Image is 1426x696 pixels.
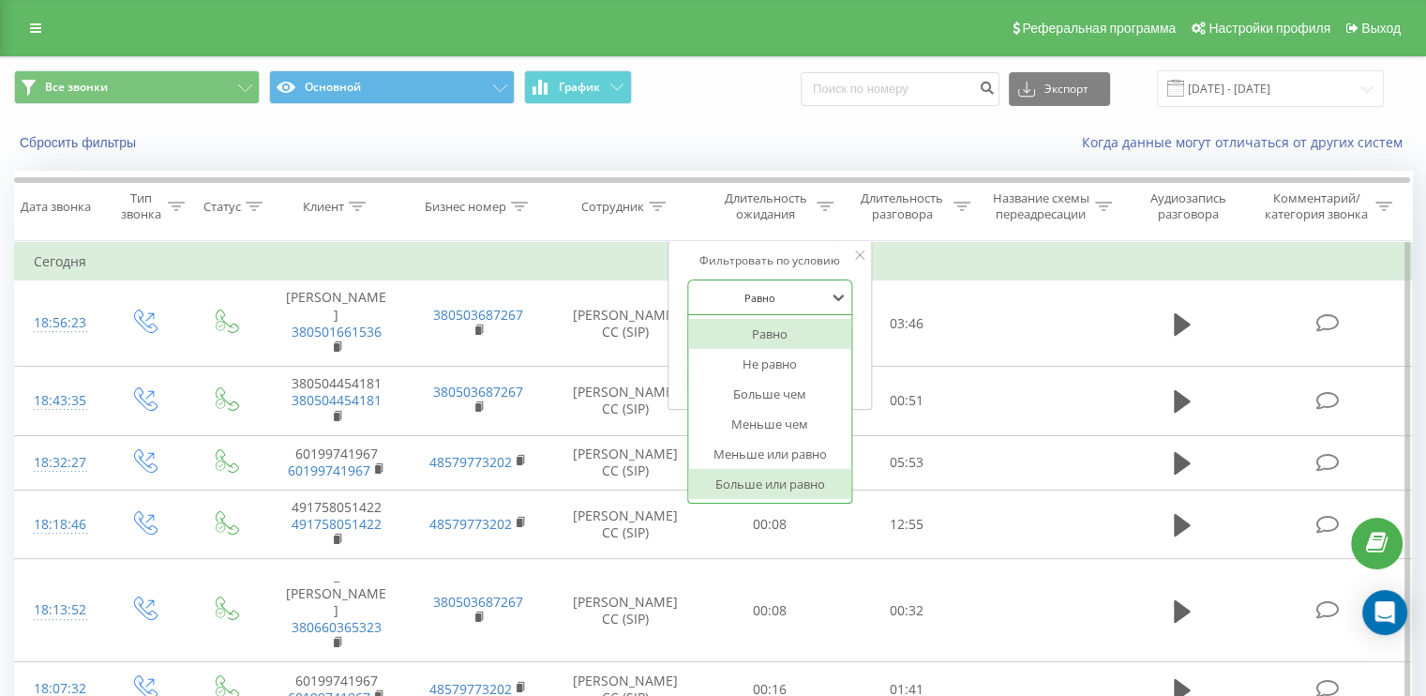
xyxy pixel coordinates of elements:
div: Меньше чем [689,409,852,439]
div: Название схемы переадресации [992,190,1090,222]
span: Настройки профиля [1208,21,1330,36]
div: Больше или равно [689,469,852,499]
div: 18:13:52 [34,592,83,628]
span: График [559,81,600,94]
a: Когда данные могут отличаться от других систем [1082,133,1412,151]
td: 00:08 [702,490,838,559]
div: Больше чем [689,379,852,409]
a: 380660365323 [292,618,382,636]
td: 380504454181 [265,367,407,436]
div: 18:56:23 [34,305,83,341]
td: _ [PERSON_NAME] [265,559,407,662]
span: Реферальная программа [1022,21,1176,36]
div: Статус [203,199,241,215]
a: 60199741967 [288,461,370,479]
td: [PERSON_NAME] CC (SIP) [549,490,702,559]
a: 491758051422 [292,515,382,533]
button: Основной [269,70,515,104]
a: 380504454181 [292,391,382,409]
button: Сбросить фильтры [14,134,145,151]
div: 18:18:46 [34,507,83,543]
td: [PERSON_NAME] CC (SIP) [549,367,702,436]
a: 48579773202 [429,515,512,533]
div: Клиент [303,199,344,215]
div: Сотрудник [581,199,644,215]
a: 380503687267 [433,306,523,324]
button: График [524,70,632,104]
td: [PERSON_NAME] [265,280,407,367]
div: Тип звонка [118,190,162,222]
a: 380501661536 [292,323,382,340]
a: 380503687267 [433,383,523,401]
td: 00:08 [702,559,838,662]
td: 491758051422 [265,490,407,559]
a: 380503687267 [433,593,523,611]
td: 12:55 [838,490,974,559]
div: Комментарий/категория звонка [1261,190,1371,222]
div: Аудиозапись разговора [1133,190,1243,222]
div: Дата звонка [21,199,91,215]
div: Длительность ожидания [719,190,813,222]
td: 00:32 [838,559,974,662]
button: Все звонки [14,70,260,104]
td: Сегодня [15,243,1412,280]
div: Open Intercom Messenger [1362,590,1407,635]
span: Все звонки [45,80,108,95]
td: [PERSON_NAME] CC (SIP) [549,559,702,662]
span: Выход [1361,21,1401,36]
td: 03:46 [838,280,974,367]
div: Не равно [689,349,852,379]
div: Фильтровать по условию [688,251,853,270]
div: 18:32:27 [34,445,83,481]
td: 60199741967 [265,435,407,490]
button: Экспорт [1009,72,1110,106]
div: Бизнес номер [425,199,506,215]
td: [PERSON_NAME] CC (SIP) [549,435,702,490]
td: 05:53 [838,435,974,490]
a: 48579773202 [429,453,512,471]
div: Равно [689,319,852,349]
div: Меньше или равно [689,439,852,469]
input: Поиск по номеру [801,72,999,106]
td: 00:51 [838,367,974,436]
td: [PERSON_NAME] CC (SIP) [549,280,702,367]
div: 18:43:35 [34,383,83,419]
div: Длительность разговора [855,190,949,222]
